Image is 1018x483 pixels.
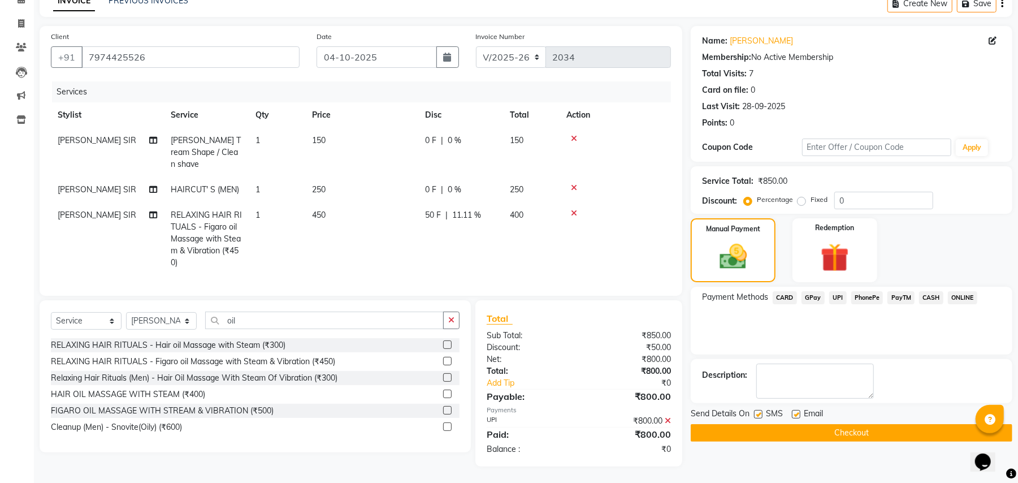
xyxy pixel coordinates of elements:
div: ₹800.00 [579,415,679,427]
div: Total: [478,365,579,377]
span: SMS [766,408,783,422]
div: Coupon Code [702,141,802,153]
div: ₹0 [579,443,679,455]
span: 0 F [425,184,436,196]
div: 28-09-2025 [742,101,785,113]
div: Relaxing Hair Rituals (Men) - Hair Oil Massage With Steam Of Vibration (₹300) [51,372,337,384]
span: 1 [255,184,260,195]
span: 450 [312,210,326,220]
input: Search or Scan [205,312,444,329]
th: Stylist [51,102,164,128]
div: RELAXING HAIR RITUALS - Hair oil Massage with Steam (₹300) [51,339,285,351]
span: Payment Methods [702,291,768,303]
img: _gift.svg [812,240,858,275]
div: Description: [702,369,747,381]
span: | [441,184,443,196]
div: FIGARO OIL MASSAGE WITH STREAM & VIBRATION (₹500) [51,405,274,417]
div: Payable: [478,390,579,403]
div: Total Visits: [702,68,747,80]
input: Enter Offer / Coupon Code [802,139,951,156]
span: 400 [510,210,523,220]
span: | [441,135,443,146]
label: Manual Payment [706,224,760,234]
span: | [445,209,448,221]
label: Invoice Number [476,32,525,42]
span: 150 [312,135,326,145]
span: PhonePe [851,291,883,304]
span: HAIRCUT' S (MEN) [171,184,239,195]
span: 1 [255,135,260,145]
label: Client [51,32,69,42]
div: ₹800.00 [579,365,679,377]
span: [PERSON_NAME] SIR [58,135,136,145]
div: Payments [487,406,671,415]
div: 0 [751,84,755,96]
span: Send Details On [691,408,750,422]
a: Add Tip [478,377,596,389]
span: 150 [510,135,523,145]
button: +91 [51,46,83,68]
th: Total [503,102,560,128]
div: Discount: [702,195,737,207]
span: [PERSON_NAME] SIR [58,210,136,220]
span: GPay [802,291,825,304]
div: RELAXING HAIR RITUALS - Figaro oil Massage with Steam & Vibration (₹450) [51,356,335,368]
div: ₹850.00 [758,175,787,187]
th: Qty [249,102,305,128]
span: 50 F [425,209,441,221]
span: 0 F [425,135,436,146]
div: Paid: [478,428,579,441]
span: 250 [510,184,523,195]
span: ONLINE [948,291,977,304]
div: 7 [749,68,753,80]
th: Disc [418,102,503,128]
label: Fixed [811,195,828,205]
label: Percentage [757,195,793,205]
span: RELAXING HAIR RITUALS - Figaro oil Massage with Steam & Vibration (₹450) [171,210,242,268]
div: Cleanup (Men) - Snovite(Oily) (₹600) [51,421,182,433]
div: No Active Membership [702,51,1001,63]
span: [PERSON_NAME] Tream Shape / Clean shave [171,135,241,169]
span: Email [804,408,823,422]
iframe: chat widget [971,438,1007,472]
div: Points: [702,117,727,129]
span: Total [487,313,513,325]
button: Checkout [691,424,1012,442]
div: Service Total: [702,175,753,187]
div: Sub Total: [478,330,579,342]
div: UPI [478,415,579,427]
a: [PERSON_NAME] [730,35,793,47]
label: Date [317,32,332,42]
th: Service [164,102,249,128]
div: Membership: [702,51,751,63]
div: Balance : [478,443,579,455]
input: Search by Name/Mobile/Email/Code [81,46,300,68]
span: 1 [255,210,260,220]
div: ₹800.00 [579,353,679,365]
label: Redemption [815,223,854,233]
span: 11.11 % [452,209,481,221]
div: Last Visit: [702,101,740,113]
th: Price [305,102,418,128]
div: 0 [730,117,734,129]
div: ₹800.00 [579,428,679,441]
div: ₹50.00 [579,342,679,353]
div: Services [52,81,679,102]
div: Card on file: [702,84,748,96]
button: Apply [956,139,988,156]
span: 0 % [448,135,461,146]
img: _cash.svg [711,241,756,273]
span: CARD [773,291,797,304]
div: Net: [478,353,579,365]
div: ₹800.00 [579,390,679,403]
div: HAIR OIL MASSAGE WITH STEAM (₹400) [51,389,205,400]
span: [PERSON_NAME] SIR [58,184,136,195]
div: ₹0 [596,377,679,389]
th: Action [560,102,671,128]
span: 0 % [448,184,461,196]
span: UPI [829,291,847,304]
span: CASH [919,291,943,304]
span: PayTM [887,291,915,304]
div: ₹850.00 [579,330,679,342]
span: 250 [312,184,326,195]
